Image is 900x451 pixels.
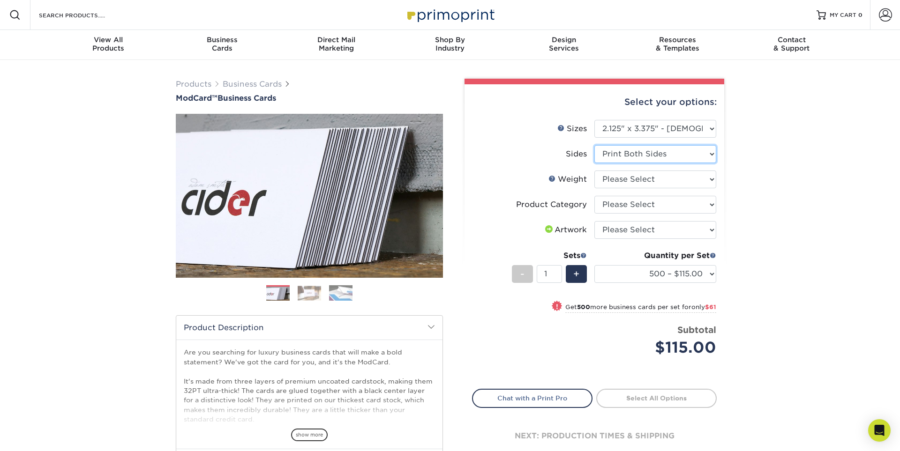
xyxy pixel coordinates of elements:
span: MY CART [830,11,856,19]
a: BusinessCards [165,30,279,60]
a: Direct MailMarketing [279,30,393,60]
span: only [691,303,716,311]
div: Sides [566,148,587,160]
span: $61 [705,303,716,311]
small: Get more business cards per set for [565,303,716,313]
div: Marketing [279,36,393,52]
img: Primoprint [403,5,497,25]
span: ModCard™ [176,94,217,103]
h2: Product Description [176,316,442,340]
a: ModCard™Business Cards [176,94,443,103]
span: Resources [621,36,735,44]
a: Products [176,80,211,89]
span: Contact [735,36,848,44]
img: Business Cards 02 [298,286,321,300]
span: - [520,267,525,281]
span: Business [165,36,279,44]
span: show more [291,429,328,441]
div: Select your options: [472,84,717,120]
a: Business Cards [223,80,282,89]
span: 0 [858,12,862,18]
div: Cards [165,36,279,52]
span: + [573,267,579,281]
div: $115.00 [601,336,716,359]
a: Contact& Support [735,30,848,60]
div: Industry [393,36,507,52]
div: Weight [548,174,587,185]
h1: Business Cards [176,94,443,103]
a: Shop ByIndustry [393,30,507,60]
span: Direct Mail [279,36,393,44]
strong: Subtotal [677,325,716,335]
div: Services [507,36,621,52]
img: Business Cards 03 [329,285,352,301]
div: Sets [512,250,587,261]
input: SEARCH PRODUCTS..... [38,9,129,21]
strong: 500 [577,303,590,311]
span: ! [556,302,558,311]
a: View AllProducts [52,30,165,60]
a: Resources& Templates [621,30,735,60]
a: Select All Options [596,389,717,407]
img: Business Cards 01 [266,282,290,305]
img: ModCard™ 01 [176,62,443,329]
a: Chat with a Print Pro [472,389,592,407]
div: Sizes [557,123,587,134]
div: Products [52,36,165,52]
div: Artwork [543,224,587,236]
div: Quantity per Set [594,250,716,261]
div: & Support [735,36,848,52]
span: Design [507,36,621,44]
span: View All [52,36,165,44]
div: & Templates [621,36,735,52]
div: Open Intercom Messenger [868,419,891,442]
span: Shop By [393,36,507,44]
div: Product Category [516,199,587,210]
a: DesignServices [507,30,621,60]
